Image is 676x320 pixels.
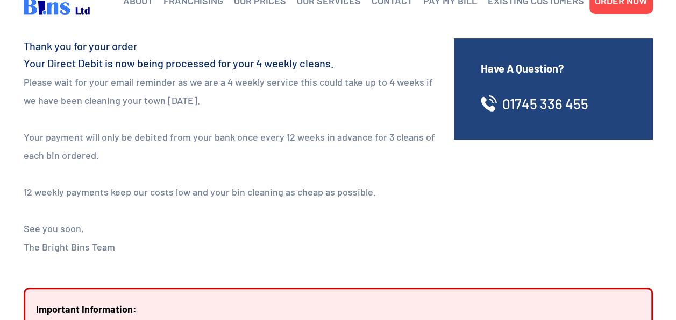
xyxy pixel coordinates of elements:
p: Your payment will only be debited from your bank once every 12 weeks in advance for 3 cleans of e... [24,128,438,164]
strong: Important Information: [36,303,137,315]
p: Please wait for your email reminder as we are a 4 weekly service this could take up to 4 weeks if... [24,73,438,109]
p: See you soon, The Bright Bins Team [24,219,438,256]
h4: Your Direct Debit is now being processed for your 4 weekly cleans. [24,55,438,71]
p: 12 weekly payments keep our costs low and your bin cleaning as cheap as possible. [24,183,438,201]
h4: Thank you for your order [24,38,438,53]
a: 01745 336 455 [502,95,588,112]
h4: Have A Question? [481,61,626,76]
